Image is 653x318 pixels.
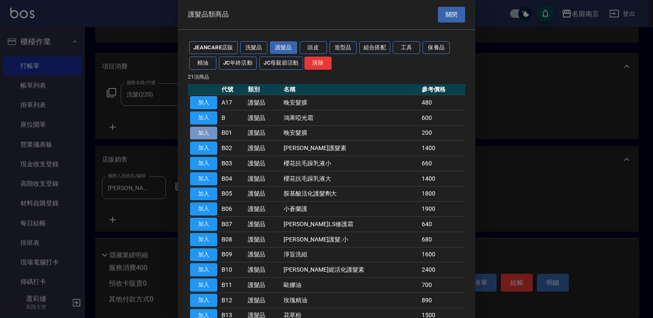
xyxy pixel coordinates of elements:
td: 680 [420,232,465,247]
td: 小蒼蘭護 [281,202,420,217]
td: 護髮品 [246,278,281,293]
td: 護髮品 [246,125,281,141]
td: 歐娜油 [281,278,420,293]
td: 護髮品 [246,247,281,262]
td: [PERSON_NAME]妮活化護髮素 [281,262,420,278]
td: A17 [219,95,246,111]
button: JC母親節活動 [259,57,303,70]
td: 護髮品 [246,110,281,125]
td: 護髮品 [246,141,281,156]
td: B12 [219,292,246,308]
button: 清除 [304,57,332,70]
th: 名稱 [281,84,420,95]
td: [PERSON_NAME]護髮素 [281,141,420,156]
td: B08 [219,232,246,247]
button: 加入 [190,142,217,155]
th: 類別 [246,84,281,95]
td: 1400 [420,141,465,156]
button: 頭皮 [300,41,327,54]
td: B07 [219,217,246,232]
button: 加入 [190,172,217,185]
td: 660 [420,156,465,171]
td: 護髮品 [246,202,281,217]
td: B05 [219,186,246,202]
button: 加入 [190,218,217,231]
td: 480 [420,95,465,111]
td: B [219,110,246,125]
td: 護髮品 [246,186,281,202]
button: 加入 [190,202,217,216]
span: 護髮品類商品 [188,10,229,19]
td: 1400 [420,171,465,186]
button: 組合搭配 [359,41,391,54]
td: 護髮品 [246,171,281,186]
td: B01 [219,125,246,141]
td: 玫瑰精油 [281,292,420,308]
td: 600 [420,110,465,125]
button: 護髮品 [270,41,297,54]
td: B09 [219,247,246,262]
td: 護髮品 [246,232,281,247]
button: 關閉 [438,7,465,23]
td: 200 [420,125,465,141]
td: 護髮品 [246,217,281,232]
td: 1800 [420,186,465,202]
button: JeanCare店販 [189,41,238,54]
button: 加入 [190,278,217,292]
button: 保養品 [423,41,450,54]
td: 2400 [420,262,465,278]
button: 工具 [393,41,420,54]
button: JC年終活動 [219,57,257,70]
td: B04 [219,171,246,186]
button: 加入 [190,111,217,125]
td: 護髮品 [246,95,281,111]
button: 洗髮品 [240,41,267,54]
button: 精油 [189,57,216,70]
button: 造型品 [329,41,357,54]
td: 890 [420,292,465,308]
td: [PERSON_NAME]護髮.小 [281,232,420,247]
td: 櫻花抗毛躁乳液小 [281,156,420,171]
td: B03 [219,156,246,171]
td: 700 [420,278,465,293]
td: 護髮品 [246,262,281,278]
td: B02 [219,141,246,156]
td: 晚安髮膜 [281,95,420,111]
button: 加入 [190,96,217,109]
td: 晚安髮膜 [281,125,420,141]
td: 640 [420,217,465,232]
th: 代號 [219,84,246,95]
td: 櫻花抗毛躁乳液大 [281,171,420,186]
button: 加入 [190,187,217,201]
td: [PERSON_NAME]LS修護霜 [281,217,420,232]
button: 加入 [190,248,217,261]
td: 胺基酸活化護髮劑大 [281,186,420,202]
th: 參考價格 [420,84,465,95]
td: 1600 [420,247,465,262]
button: 加入 [190,263,217,276]
button: 加入 [190,157,217,170]
td: B06 [219,202,246,217]
td: 護髮品 [246,156,281,171]
td: B11 [219,278,246,293]
button: 加入 [190,233,217,246]
td: 護髮品 [246,292,281,308]
td: 鴻果啞光霜 [281,110,420,125]
button: 加入 [190,127,217,140]
td: 1900 [420,202,465,217]
td: 淨旨洗組 [281,247,420,262]
p: 21 項商品 [188,73,465,81]
button: 加入 [190,294,217,307]
td: B10 [219,262,246,278]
